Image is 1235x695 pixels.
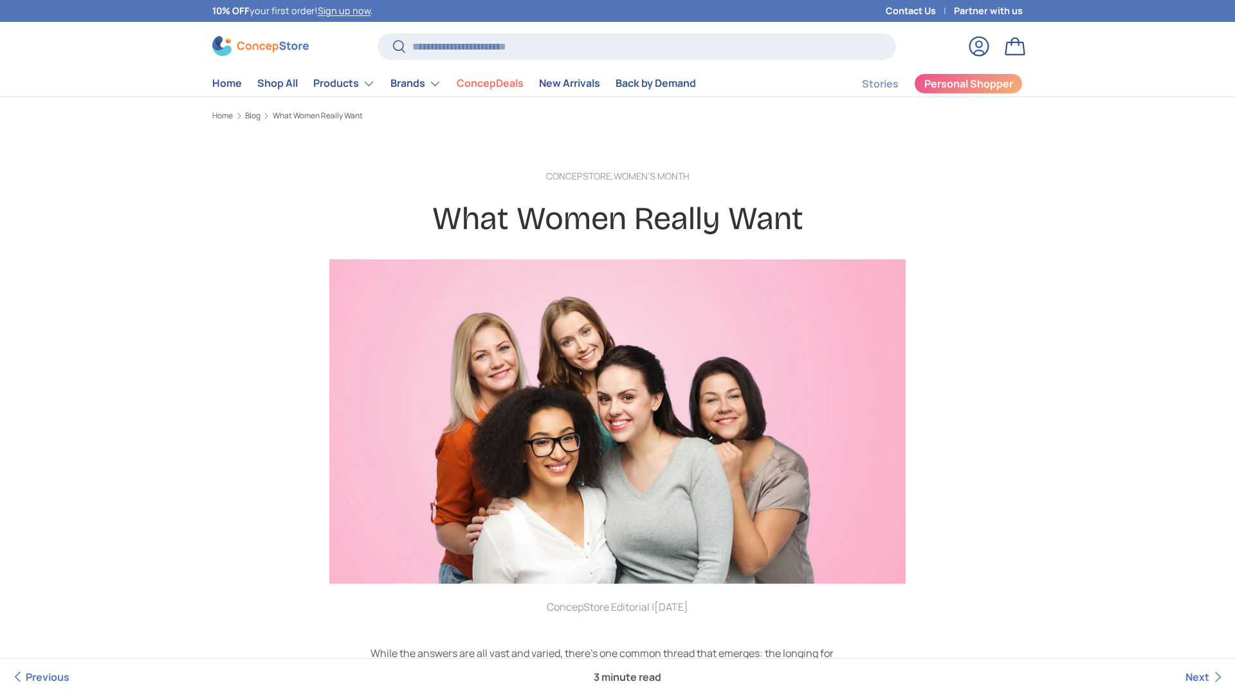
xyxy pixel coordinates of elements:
[306,71,383,97] summary: Products
[614,170,690,182] a: Women's Month
[212,5,250,17] strong: 10% OFF
[370,199,864,239] h1: What Women Really Want
[212,4,373,18] p: your first order! .
[212,36,309,56] img: ConcepStore
[583,659,672,695] span: 3 minute read
[370,599,864,615] p: ConcepStore Editorial |
[616,71,696,96] a: Back by Demand
[654,600,688,614] time: [DATE]
[383,71,449,97] summary: Brands
[1185,659,1225,695] a: Next
[924,79,1013,89] span: Personal Shopper
[954,4,1023,18] a: Partner with us
[245,112,261,120] a: Blog
[390,71,441,97] a: Brands
[329,259,906,584] img: women-in-all-colors-posing-for-a-photo-concepstore-iwd2024-article
[26,670,69,684] span: Previous
[831,71,1023,97] nav: Secondary
[457,71,524,96] a: ConcepDeals
[1185,670,1209,684] span: Next
[318,5,370,17] a: Sign up now
[539,71,600,96] a: New Arrivals
[886,4,954,18] a: Contact Us
[212,71,696,97] nav: Primary
[273,112,363,120] a: What Women Really Want
[212,112,233,120] a: Home
[914,73,1023,94] a: Personal Shopper
[257,71,298,96] a: Shop All
[10,659,69,695] a: Previous
[370,645,864,676] p: While the answers are all vast and varied, there’s one common thread that emerges: the longing fo...
[212,71,242,96] a: Home
[212,110,1023,122] nav: Breadcrumbs
[313,71,375,97] a: Products
[546,170,614,182] a: ConcepStore,
[862,71,899,97] a: Stories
